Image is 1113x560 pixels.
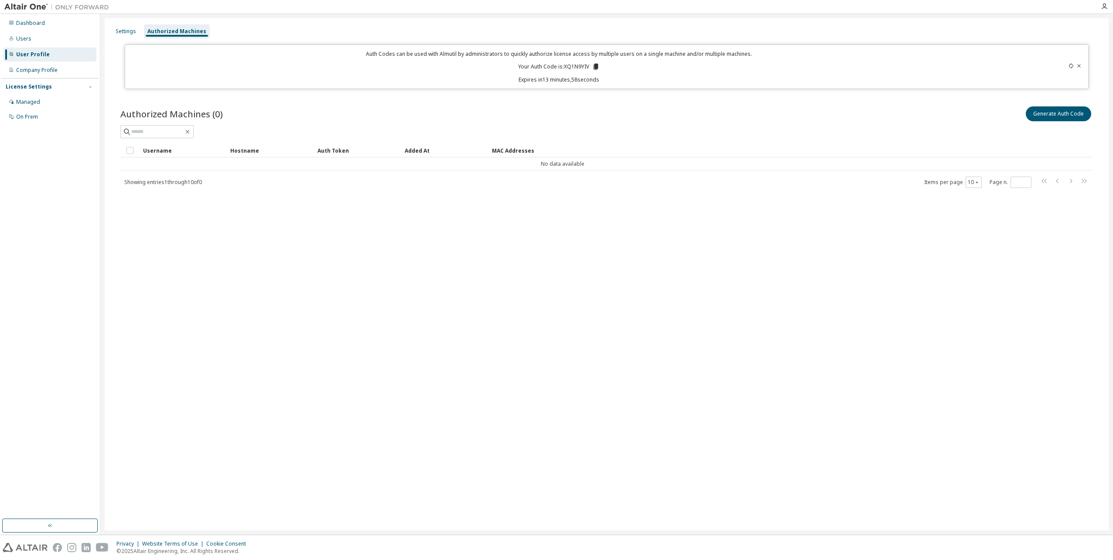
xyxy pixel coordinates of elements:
div: Username [143,143,223,157]
div: User Profile [16,51,50,58]
div: Auth Token [318,143,398,157]
img: instagram.svg [67,543,76,552]
div: License Settings [6,83,52,90]
div: On Prem [16,113,38,120]
img: altair_logo.svg [3,543,48,552]
div: Company Profile [16,67,58,74]
img: youtube.svg [96,543,109,552]
div: Managed [16,99,40,106]
img: Altair One [4,3,113,11]
img: linkedin.svg [82,543,91,552]
div: MAC Addresses [492,143,1001,157]
div: Cookie Consent [206,540,251,547]
div: Authorized Machines [147,28,206,35]
p: © 2025 Altair Engineering, Inc. All Rights Reserved. [116,547,251,555]
div: Hostname [230,143,311,157]
div: Added At [405,143,485,157]
span: Items per page [924,177,982,188]
div: Settings [116,28,136,35]
button: 10 [968,179,980,186]
span: Page n. [990,177,1031,188]
div: Website Terms of Use [142,540,206,547]
td: No data available [120,157,1005,171]
img: facebook.svg [53,543,62,552]
div: Dashboard [16,20,45,27]
span: Authorized Machines (0) [120,108,223,120]
p: Auth Codes can be used with Almutil by administrators to quickly authorize license access by mult... [130,50,987,58]
button: Generate Auth Code [1026,106,1091,121]
p: Expires in 13 minutes, 58 seconds [130,76,987,83]
p: Your Auth Code is: XQ1N9YIV [518,63,600,71]
div: Users [16,35,31,42]
div: Privacy [116,540,142,547]
span: Showing entries 1 through 10 of 0 [124,178,202,186]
